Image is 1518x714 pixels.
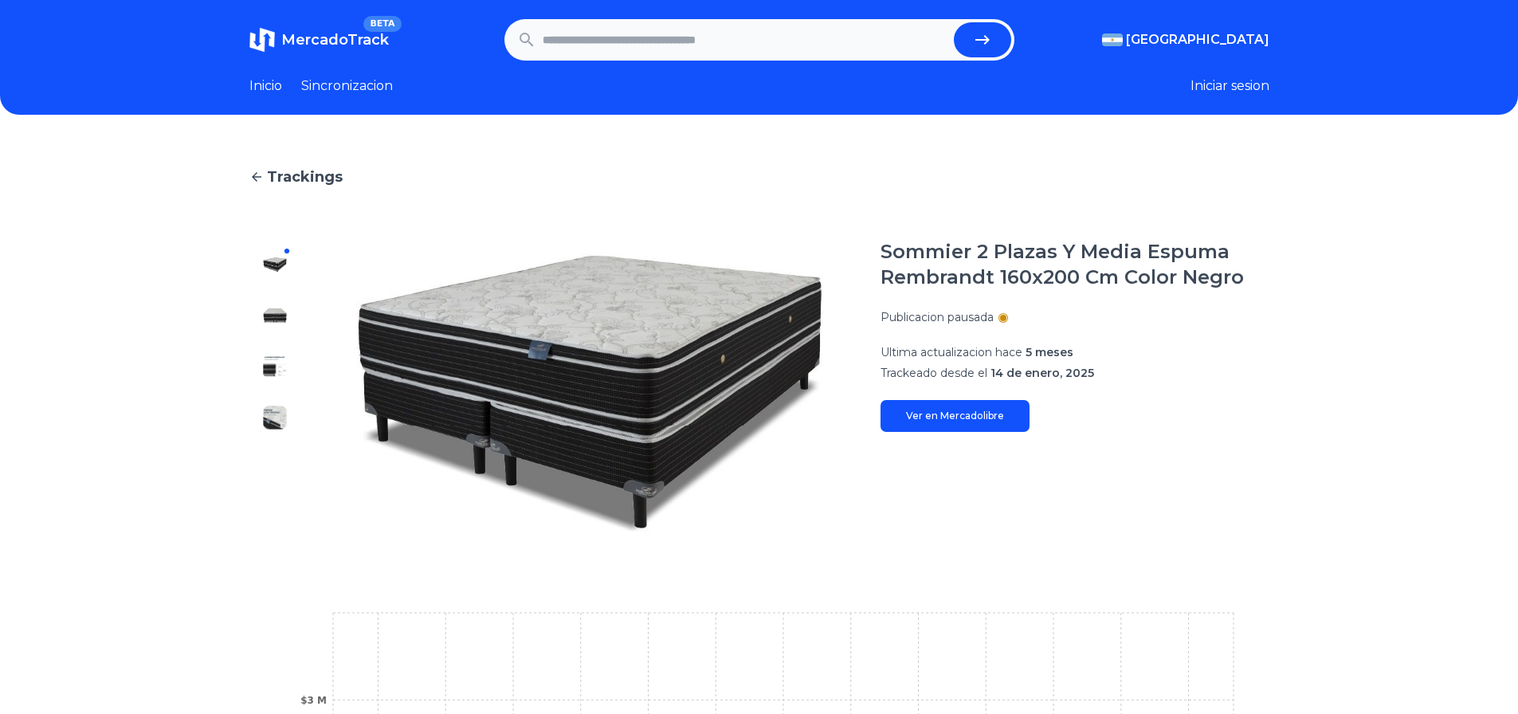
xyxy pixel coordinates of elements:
a: Ver en Mercadolibre [881,400,1030,432]
img: Sommier 2 Plazas Y Media Espuma Rembrandt 160x200 Cm Color Negro [332,239,849,545]
img: Sommier 2 Plazas Y Media Espuma Rembrandt 160x200 Cm Color Negro [262,354,288,379]
p: Publicacion pausada [881,309,994,325]
a: MercadoTrackBETA [249,27,389,53]
h1: Sommier 2 Plazas Y Media Espuma Rembrandt 160x200 Cm Color Negro [881,239,1269,290]
span: Trackings [267,166,343,188]
span: BETA [363,16,401,32]
span: Trackeado desde el [881,366,987,380]
a: Sincronizacion [301,76,393,96]
button: [GEOGRAPHIC_DATA] [1102,30,1269,49]
img: Sommier 2 Plazas Y Media Espuma Rembrandt 160x200 Cm Color Negro [262,405,288,430]
span: [GEOGRAPHIC_DATA] [1126,30,1269,49]
span: 5 meses [1026,345,1073,359]
span: MercadoTrack [281,31,389,49]
a: Inicio [249,76,282,96]
img: Sommier 2 Plazas Y Media Espuma Rembrandt 160x200 Cm Color Negro [262,507,288,532]
tspan: $3 M [300,695,327,706]
button: Iniciar sesion [1190,76,1269,96]
span: Ultima actualizacion hace [881,345,1022,359]
img: Sommier 2 Plazas Y Media Espuma Rembrandt 160x200 Cm Color Negro [262,252,288,277]
img: MercadoTrack [249,27,275,53]
img: Argentina [1102,33,1123,46]
span: 14 de enero, 2025 [990,366,1094,380]
img: Sommier 2 Plazas Y Media Espuma Rembrandt 160x200 Cm Color Negro [262,303,288,328]
a: Trackings [249,166,1269,188]
img: Sommier 2 Plazas Y Media Espuma Rembrandt 160x200 Cm Color Negro [262,456,288,481]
